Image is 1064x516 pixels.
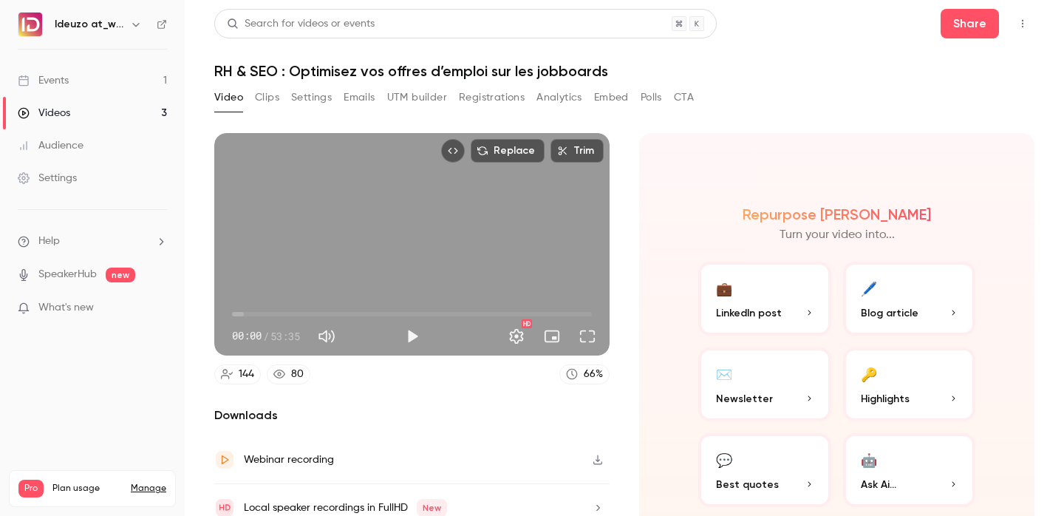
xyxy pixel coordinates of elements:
button: 🖊️Blog article [843,262,976,336]
a: 144 [214,364,261,384]
a: SpeakerHub [38,267,97,282]
button: Full screen [573,322,602,351]
div: 144 [239,367,254,382]
div: Search for videos or events [227,16,375,32]
img: Ideuzo at_work [18,13,42,36]
button: Settings [502,322,531,351]
button: 💼LinkedIn post [698,262,831,336]
button: Play [398,322,427,351]
div: Events [18,73,69,88]
span: 00:00 [232,328,262,344]
span: Plan usage [52,483,122,495]
button: 🤖Ask Ai... [843,433,976,507]
button: Share [941,9,999,38]
span: Best quotes [716,477,779,492]
h1: RH & SEO : Optimisez vos offres d’emploi sur les jobboards [214,62,1034,80]
button: Analytics [536,86,582,109]
div: Videos [18,106,70,120]
a: 80 [267,364,310,384]
button: Trim [550,139,604,163]
div: ✉️ [716,362,732,385]
span: LinkedIn post [716,305,782,321]
button: Clips [255,86,279,109]
span: Blog article [861,305,918,321]
button: 💬Best quotes [698,433,831,507]
button: Emails [344,86,375,109]
div: Settings [18,171,77,186]
span: What's new [38,300,94,316]
h2: Repurpose [PERSON_NAME] [743,206,931,223]
button: 🔑Highlights [843,347,976,421]
button: Polls [641,86,662,109]
div: Audience [18,138,83,153]
span: new [106,268,135,282]
div: 🖊️ [861,276,877,299]
span: / [263,328,269,344]
span: Pro [18,480,44,498]
div: 💬 [716,448,732,471]
div: 💼 [716,276,732,299]
button: CTA [674,86,694,109]
span: 53:35 [270,328,300,344]
div: 🔑 [861,362,877,385]
span: Help [38,234,60,249]
div: 66 % [584,367,603,382]
li: help-dropdown-opener [18,234,167,249]
button: Video [214,86,243,109]
div: HD [522,319,532,328]
button: Mute [312,322,341,351]
span: Highlights [861,391,910,407]
p: Turn your video into... [780,226,895,244]
div: 🤖 [861,448,877,471]
a: Manage [131,483,166,495]
button: ✉️Newsletter [698,347,831,421]
div: 80 [291,367,304,382]
button: UTM builder [387,86,447,109]
button: Embed [594,86,629,109]
span: Ask Ai... [861,477,896,492]
button: Settings [291,86,332,109]
button: Embed video [441,139,465,163]
div: Webinar recording [244,451,334,469]
h2: Downloads [214,407,610,424]
h6: Ideuzo at_work [55,17,124,32]
div: 00:00 [232,328,300,344]
iframe: Noticeable Trigger [149,302,167,315]
span: Newsletter [716,391,773,407]
button: Turn on miniplayer [537,322,567,351]
button: Replace [471,139,545,163]
a: 66% [559,364,610,384]
button: Top Bar Actions [1011,12,1034,35]
button: Registrations [459,86,525,109]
